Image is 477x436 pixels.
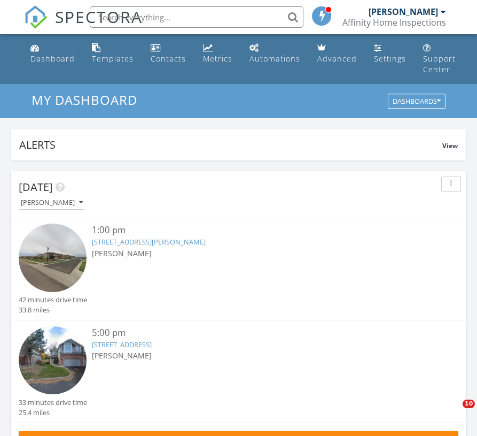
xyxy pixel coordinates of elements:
[92,340,152,349] a: [STREET_ADDRESS]
[245,39,304,69] a: Automations (Basic)
[19,397,87,408] div: 33 minutes drive time
[369,6,438,17] div: [PERSON_NAME]
[92,53,134,64] div: Templates
[374,53,406,64] div: Settings
[19,224,458,315] a: 1:00 pm [STREET_ADDRESS][PERSON_NAME] [PERSON_NAME] 42 minutes drive time 33.8 miles
[26,39,79,69] a: Dashboard
[441,400,466,425] iframe: Intercom live chat
[463,400,475,408] span: 10
[19,196,85,210] button: [PERSON_NAME]
[146,39,190,69] a: Contacts
[24,14,143,37] a: SPECTORA
[19,326,458,418] a: 5:00 pm [STREET_ADDRESS] [PERSON_NAME] 33 minutes drive time 25.4 miles
[19,224,87,292] img: streetview
[30,53,75,64] div: Dashboard
[370,39,410,69] a: Settings
[32,91,137,109] span: My Dashboard
[388,94,445,109] button: Dashboards
[203,53,232,64] div: Metrics
[24,5,48,29] img: The Best Home Inspection Software - Spectora
[88,39,138,69] a: Templates
[90,6,303,28] input: Search everything...
[442,141,458,150] span: View
[342,17,446,28] div: Affinity Home Inspections
[92,350,152,361] span: [PERSON_NAME]
[393,98,441,105] div: Dashboards
[19,305,87,315] div: 33.8 miles
[92,248,152,258] span: [PERSON_NAME]
[419,39,460,80] a: Support Center
[55,5,143,28] span: SPECTORA
[19,408,87,418] div: 25.4 miles
[317,53,357,64] div: Advanced
[21,199,83,206] div: [PERSON_NAME]
[19,295,87,305] div: 42 minutes drive time
[92,326,421,340] div: 5:00 pm
[19,180,53,194] span: [DATE]
[151,53,186,64] div: Contacts
[92,237,206,247] a: [STREET_ADDRESS][PERSON_NAME]
[423,53,456,74] div: Support Center
[19,326,87,394] img: streetview
[249,53,300,64] div: Automations
[92,224,421,237] div: 1:00 pm
[313,39,361,69] a: Advanced
[19,137,442,152] div: Alerts
[199,39,237,69] a: Metrics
